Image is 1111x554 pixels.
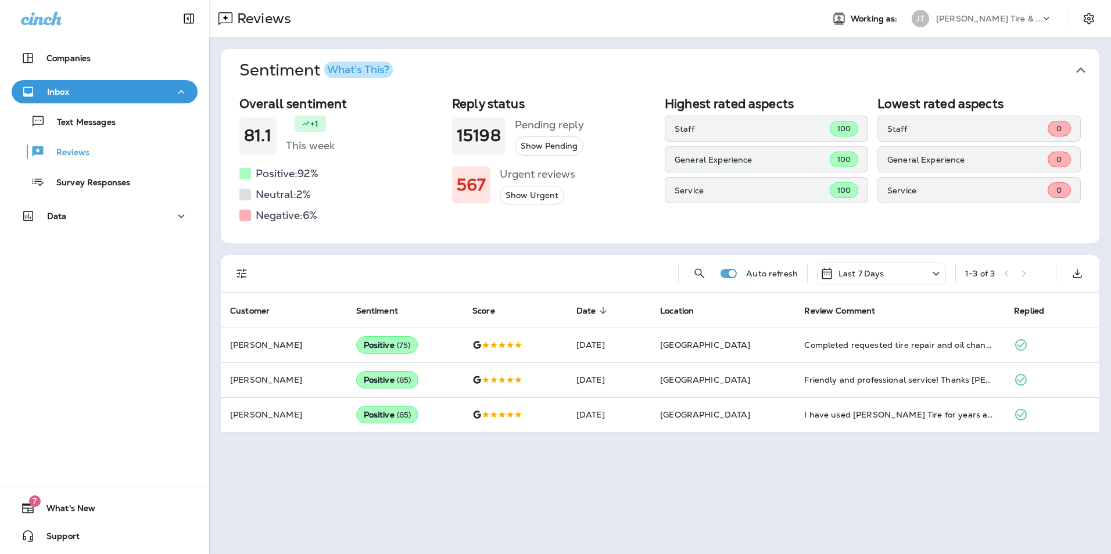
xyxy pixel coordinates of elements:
h2: Lowest rated aspects [877,96,1081,111]
span: [GEOGRAPHIC_DATA] [660,409,750,420]
h1: 15198 [457,126,501,145]
button: Search Reviews [688,262,711,285]
button: Data [12,204,198,228]
p: Data [47,211,67,221]
button: Inbox [12,80,198,103]
div: Positive [356,371,419,388]
span: 100 [837,185,851,195]
p: +1 [310,118,318,129]
button: Settings [1078,8,1099,29]
span: Replied [1014,305,1059,316]
button: SentimentWhat's This? [230,49,1109,92]
button: Collapse Sidebar [173,7,205,30]
span: [GEOGRAPHIC_DATA] [660,340,750,350]
span: 100 [837,154,851,164]
span: ( 85 ) [397,410,411,420]
button: Reviews [12,139,198,164]
h1: Sentiment [239,60,393,80]
span: 100 [837,124,851,134]
h1: 81.1 [244,126,272,145]
p: Text Messages [45,117,116,128]
span: Customer [230,306,270,316]
h5: Pending reply [515,116,584,134]
div: JT [912,10,929,27]
p: General Experience [675,155,830,164]
td: [DATE] [567,328,651,362]
p: [PERSON_NAME] [230,375,338,384]
h2: Reply status [452,96,655,111]
span: 0 [1056,124,1062,134]
span: Support [35,531,80,545]
span: Sentiment [356,306,398,316]
button: Show Urgent [500,186,564,205]
button: Show Pending [515,136,583,156]
p: Reviews [45,148,89,159]
span: Location [660,305,709,316]
button: Text Messages [12,109,198,134]
div: Positive [356,336,418,354]
p: Auto refresh [746,269,798,278]
span: Review Comment [804,306,875,316]
span: What's New [35,503,95,517]
p: Companies [46,53,91,63]
span: Date [576,306,596,316]
h2: Overall sentiment [239,96,443,111]
p: Inbox [47,87,69,96]
h5: Positive: 92 % [256,164,318,183]
span: 7 [29,495,41,507]
span: Working as: [851,14,900,24]
span: Customer [230,305,285,316]
div: What's This? [327,64,389,75]
h5: This week [286,136,335,155]
button: Support [12,524,198,548]
button: 7What's New [12,497,198,520]
td: [DATE] [567,397,651,432]
p: Reviews [232,10,291,27]
h1: 567 [457,175,486,195]
p: Service [887,186,1048,195]
p: Survey Responses [45,178,130,189]
p: [PERSON_NAME] Tire & Auto [936,14,1041,23]
button: What's This? [324,62,393,78]
div: SentimentWhat's This? [221,92,1099,243]
span: Review Comment [804,305,890,316]
h5: Urgent reviews [500,165,575,184]
div: 1 - 3 of 3 [965,269,995,278]
span: Score [472,305,510,316]
p: General Experience [887,155,1048,164]
h5: Neutral: 2 % [256,185,311,204]
p: [PERSON_NAME] [230,340,338,350]
div: Friendly and professional service! Thanks Ron! [804,374,995,386]
div: I have used Jensen Tire for years and have always had excellent service. [804,409,995,420]
p: Last 7 Days [838,269,884,278]
span: Location [660,306,694,316]
span: ( 85 ) [397,375,411,385]
p: [PERSON_NAME] [230,410,338,419]
span: [GEOGRAPHIC_DATA] [660,375,750,385]
button: Companies [12,46,198,70]
button: Export as CSV [1066,262,1089,285]
p: Service [675,186,830,195]
button: Survey Responses [12,170,198,194]
button: Filters [230,262,253,285]
div: Positive [356,406,419,423]
span: Replied [1014,306,1044,316]
span: Score [472,306,495,316]
div: Completed requested tire repair and oil change and customer service was very good [804,339,995,351]
h2: Highest rated aspects [665,96,868,111]
span: 0 [1056,185,1062,195]
p: Staff [675,124,830,134]
span: ( 75 ) [397,340,411,350]
td: [DATE] [567,362,651,397]
h5: Negative: 6 % [256,206,317,225]
p: Staff [887,124,1048,134]
span: 0 [1056,154,1062,164]
span: Sentiment [356,305,413,316]
span: Date [576,305,611,316]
